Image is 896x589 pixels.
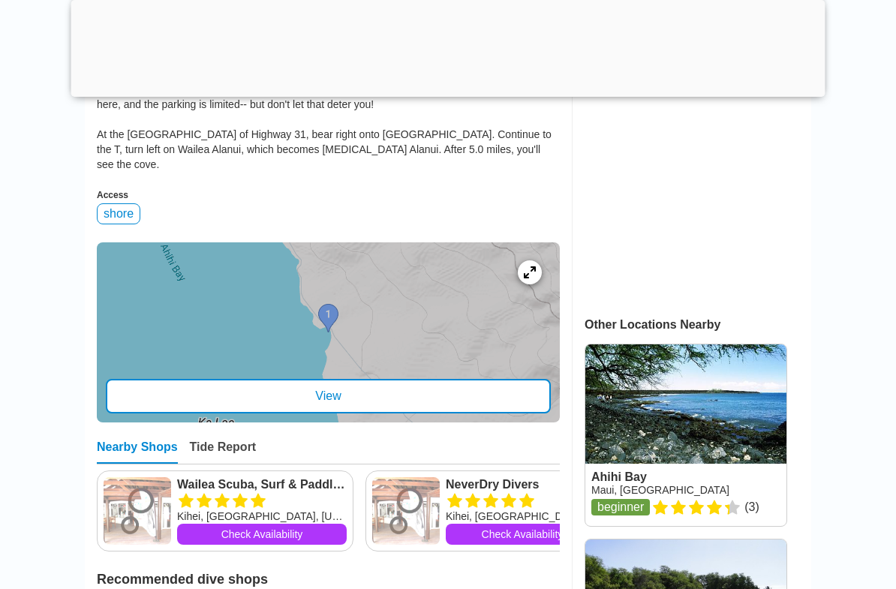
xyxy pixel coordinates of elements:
a: Check Availability [446,524,599,545]
a: Check Availability [177,524,347,545]
a: entry mapView [97,242,560,422]
img: Wailea Scuba, Surf & Paddle or Ultra Dive [104,477,171,545]
div: Kihei, [GEOGRAPHIC_DATA], [US_STATE] [446,509,599,524]
div: This is a must-do site! This picturesque area is perfect for beginners and advanced divers alike.... [97,67,560,172]
div: shore [97,203,140,224]
div: Tide Report [190,440,257,464]
div: Nearby Shops [97,440,178,464]
div: Kihei, [GEOGRAPHIC_DATA], [US_STATE] [177,509,347,524]
div: Access [97,190,560,200]
div: Other Locations Nearby [585,318,811,332]
a: Wailea Scuba, Surf & Paddle or Ultra Dive [177,477,347,492]
img: NeverDry Divers [372,477,440,545]
a: Maui, [GEOGRAPHIC_DATA] [591,484,729,496]
a: NeverDry Divers [446,477,599,492]
iframe: Advertisement [585,104,786,291]
h2: Recommended dive shops [97,563,560,587]
div: View [106,379,551,413]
